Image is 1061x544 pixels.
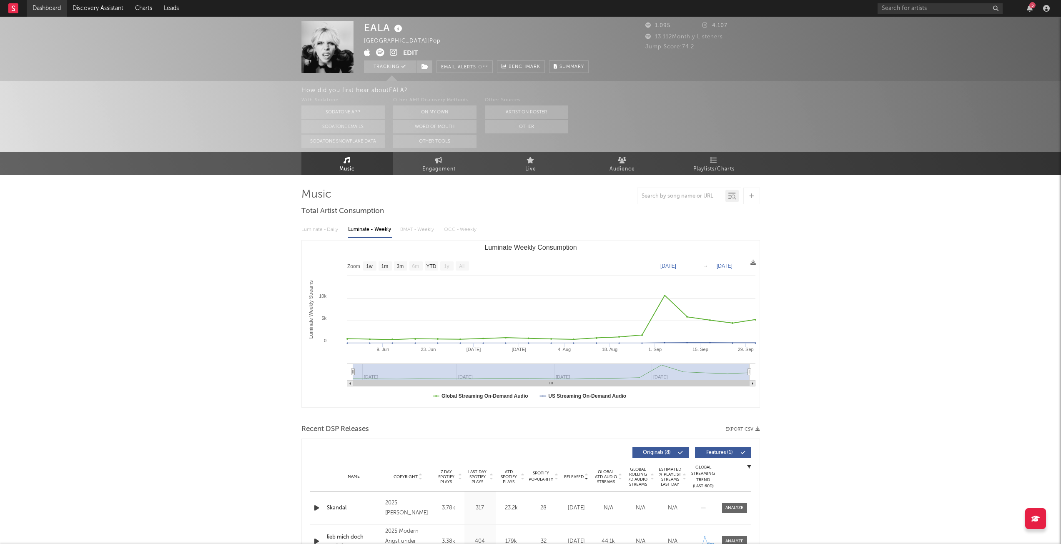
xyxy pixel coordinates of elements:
button: Summary [549,60,589,73]
text: 10k [319,293,326,298]
text: 6m [412,263,419,269]
button: Tracking [364,60,416,73]
em: Off [478,65,488,70]
span: Global Rolling 7D Audio Streams [627,467,650,487]
text: 0 [324,338,326,343]
a: Music [301,152,393,175]
span: 7 Day Spotify Plays [435,469,457,484]
button: Edit [403,48,418,59]
button: 5 [1027,5,1033,12]
text: 29. Sep [737,347,753,352]
span: Released [564,474,584,479]
span: Last Day Spotify Plays [467,469,489,484]
button: Originals(8) [632,447,689,458]
div: Luminate - Weekly [348,223,392,237]
input: Search by song name or URL [637,193,725,200]
button: Features(1) [695,447,751,458]
div: Global Streaming Trend (Last 60D) [691,464,716,489]
div: Other A&R Discovery Methods [393,95,477,105]
text: [DATE] [717,263,732,269]
div: EALA [364,21,404,35]
button: Sodatone Snowflake Data [301,135,385,148]
text: 1y [444,263,449,269]
div: N/A [594,504,622,512]
button: Sodatone App [301,105,385,119]
text: Zoom [347,263,360,269]
text: [DATE] [466,347,481,352]
div: 28 [529,504,558,512]
span: Total Artist Consumption [301,206,384,216]
div: With Sodatone [301,95,385,105]
button: Artist on Roster [485,105,568,119]
span: Benchmark [509,62,540,72]
span: Copyright [394,474,418,479]
span: 13.112 Monthly Listeners [645,34,723,40]
button: Word Of Mouth [393,120,477,133]
button: Sodatone Emails [301,120,385,133]
span: ATD Spotify Plays [498,469,520,484]
span: Summary [559,65,584,69]
div: [DATE] [562,504,590,512]
div: Other Sources [485,95,568,105]
button: Export CSV [725,427,760,432]
div: N/A [627,504,655,512]
text: [DATE] [660,263,676,269]
div: 2025 [PERSON_NAME] [385,498,431,518]
span: Playlists/Charts [693,164,735,174]
div: 5 [1029,2,1036,8]
text: 1w [366,263,373,269]
span: Estimated % Playlist Streams Last Day [659,467,682,487]
a: Skandal [327,504,381,512]
text: 9. Jun [376,347,389,352]
text: Luminate Weekly Consumption [484,244,577,251]
text: 5k [321,316,326,321]
div: 3.78k [435,504,462,512]
text: US Streaming On-Demand Audio [548,393,626,399]
text: 18. Aug [602,347,617,352]
text: 1m [381,263,388,269]
span: Spotify Popularity [529,470,553,483]
span: Engagement [422,164,456,174]
a: Audience [577,152,668,175]
button: On My Own [393,105,477,119]
button: Other [485,120,568,133]
span: Features ( 1 ) [700,450,739,455]
input: Search for artists [878,3,1003,14]
span: Music [339,164,355,174]
span: Recent DSP Releases [301,424,369,434]
a: Playlists/Charts [668,152,760,175]
span: Originals ( 8 ) [638,450,676,455]
span: Global ATD Audio Streams [594,469,617,484]
div: [GEOGRAPHIC_DATA] | Pop [364,36,450,46]
text: 15. Sep [692,347,708,352]
button: Email AlertsOff [436,60,493,73]
span: 1.095 [645,23,670,28]
text: 23. Jun [421,347,436,352]
text: [DATE] [512,347,526,352]
div: Name [327,474,381,480]
text: Luminate Weekly Streams [308,281,314,339]
svg: Luminate Weekly Consumption [302,241,760,407]
text: YTD [426,263,436,269]
span: Live [525,164,536,174]
a: Benchmark [497,60,545,73]
div: 23.2k [498,504,525,512]
a: Engagement [393,152,485,175]
button: Other Tools [393,135,477,148]
text: → [703,263,708,269]
div: 317 [467,504,494,512]
text: 4. Aug [557,347,570,352]
a: Live [485,152,577,175]
text: All [459,263,464,269]
text: 3m [396,263,404,269]
span: Audience [610,164,635,174]
text: 1. Sep [648,347,662,352]
span: Jump Score: 74.2 [645,44,694,50]
text: Global Streaming On-Demand Audio [441,393,528,399]
div: N/A [659,504,687,512]
span: 4.107 [702,23,727,28]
